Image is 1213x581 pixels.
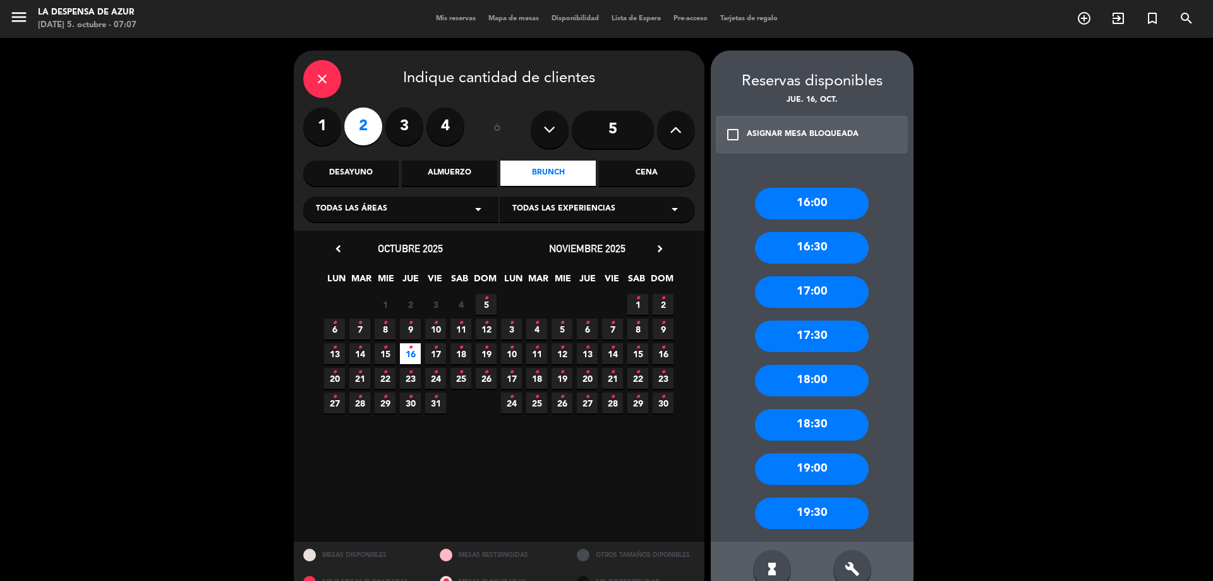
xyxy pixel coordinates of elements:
span: 20 [324,368,345,389]
i: turned_in_not [1145,11,1160,26]
i: • [433,362,438,382]
span: Todas las áreas [316,203,387,216]
i: • [509,338,514,358]
div: La Despensa de Azur [38,6,136,19]
i: • [661,313,665,333]
div: Brunch [500,161,596,186]
span: 13 [577,343,598,364]
i: • [585,387,589,407]
span: 29 [627,393,648,413]
i: • [661,338,665,358]
i: • [433,313,438,333]
i: • [534,362,539,382]
i: add_circle_outline [1077,11,1092,26]
i: • [610,313,615,333]
span: Todas las experiencias [512,203,615,216]
i: • [358,338,362,358]
i: • [636,338,640,358]
span: 13 [324,343,345,364]
span: 30 [653,393,673,413]
i: • [408,338,413,358]
span: 18 [450,343,471,364]
span: 23 [400,368,421,389]
i: • [585,338,589,358]
div: 19:30 [755,498,869,529]
i: • [560,313,564,333]
span: Mis reservas [430,15,482,22]
span: 2 [653,294,673,315]
i: build [845,561,860,577]
span: 10 [501,343,522,364]
span: 24 [425,368,446,389]
i: arrow_drop_down [667,202,682,217]
i: • [560,362,564,382]
span: 3 [425,294,446,315]
i: • [408,313,413,333]
span: 7 [349,319,370,339]
div: Desayuno [303,161,399,186]
div: Indique cantidad de clientes [303,60,695,98]
i: • [358,313,362,333]
span: DOM [474,271,495,292]
span: 6 [324,319,345,339]
span: 15 [627,343,648,364]
div: MESAS RESTRINGIDAS [430,542,567,569]
i: • [661,362,665,382]
i: • [560,338,564,358]
span: octubre 2025 [378,242,443,255]
span: 2 [400,294,421,315]
i: • [408,387,413,407]
div: Reservas disponibles [711,70,914,94]
i: • [433,338,438,358]
span: 7 [602,319,623,339]
button: menu [9,8,28,31]
i: • [383,338,387,358]
span: 5 [552,319,572,339]
span: 25 [526,393,547,413]
span: JUE [577,271,598,292]
label: 1 [303,107,341,145]
i: • [610,338,615,358]
span: 11 [450,319,471,339]
div: Cena [599,161,694,186]
span: MAR [528,271,548,292]
div: 18:00 [755,365,869,396]
span: 5 [476,294,497,315]
span: 25 [450,368,471,389]
span: 11 [526,343,547,364]
span: 26 [552,393,572,413]
span: 19 [552,368,572,389]
span: 16 [400,343,421,364]
span: 22 [627,368,648,389]
span: Tarjetas de regalo [714,15,784,22]
label: 3 [385,107,423,145]
i: • [383,387,387,407]
i: arrow_drop_down [471,202,486,217]
span: 19 [476,343,497,364]
i: • [534,313,539,333]
div: OTROS TAMAÑOS DIPONIBLES [567,542,704,569]
span: 18 [526,368,547,389]
i: • [636,313,640,333]
span: 21 [602,368,623,389]
i: • [332,387,337,407]
div: 18:30 [755,409,869,441]
span: 21 [349,368,370,389]
i: • [383,362,387,382]
i: • [560,387,564,407]
span: 27 [577,393,598,413]
i: chevron_left [332,242,345,255]
span: 12 [552,343,572,364]
i: check_box_outline_blank [725,127,740,142]
i: menu [9,8,28,27]
span: 26 [476,368,497,389]
span: 4 [450,294,471,315]
span: 28 [349,393,370,413]
span: SAB [449,271,470,292]
span: 1 [627,294,648,315]
div: 16:30 [755,232,869,264]
span: 30 [400,393,421,413]
i: • [610,387,615,407]
div: 16:00 [755,188,869,219]
i: • [661,387,665,407]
